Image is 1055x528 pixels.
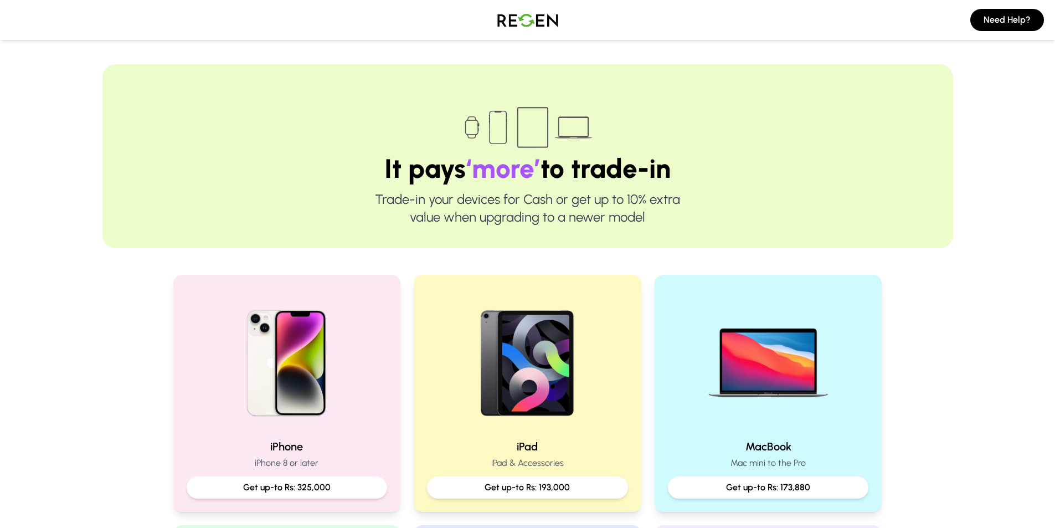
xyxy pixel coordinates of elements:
img: Logo [489,4,567,35]
span: ‘more’ [466,152,541,184]
p: Get up-to Rs: 325,000 [195,481,379,494]
p: Get up-to Rs: 193,000 [436,481,619,494]
img: iPad [456,288,598,430]
h1: It pays to trade-in [138,155,918,182]
img: MacBook [697,288,839,430]
p: Trade-in your devices for Cash or get up to 10% extra value when upgrading to a newer model [138,191,918,226]
p: iPhone 8 or later [187,457,388,470]
h2: iPhone [187,439,388,454]
h2: iPad [427,439,628,454]
img: iPhone [216,288,358,430]
p: Mac mini to the Pro [668,457,869,470]
h2: MacBook [668,439,869,454]
p: iPad & Accessories [427,457,628,470]
p: Get up-to Rs: 173,880 [677,481,860,494]
img: Trade-in devices [459,100,597,155]
button: Need Help? [970,9,1044,31]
